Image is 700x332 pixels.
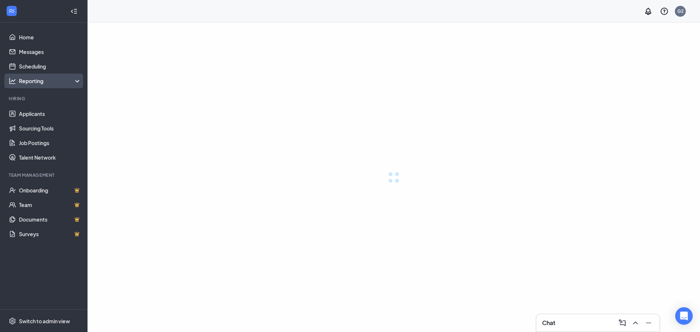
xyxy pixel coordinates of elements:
[675,307,693,325] div: Open Intercom Messenger
[70,8,78,15] svg: Collapse
[19,77,82,85] div: Reporting
[616,317,627,329] button: ComposeMessage
[629,317,641,329] button: ChevronUp
[9,172,80,178] div: Team Management
[9,317,16,325] svg: Settings
[19,30,81,44] a: Home
[660,7,669,16] svg: QuestionInfo
[19,183,81,198] a: OnboardingCrown
[19,317,70,325] div: Switch to admin view
[644,7,653,16] svg: Notifications
[19,198,81,212] a: TeamCrown
[631,319,640,327] svg: ChevronUp
[19,44,81,59] a: Messages
[9,95,80,102] div: Hiring
[618,319,627,327] svg: ComposeMessage
[19,121,81,136] a: Sourcing Tools
[19,106,81,121] a: Applicants
[642,317,654,329] button: Minimize
[19,136,81,150] a: Job Postings
[644,319,653,327] svg: Minimize
[19,227,81,241] a: SurveysCrown
[542,319,555,327] h3: Chat
[677,8,684,14] div: G2
[8,7,15,15] svg: WorkstreamLogo
[9,77,16,85] svg: Analysis
[19,150,81,165] a: Talent Network
[19,59,81,74] a: Scheduling
[19,212,81,227] a: DocumentsCrown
